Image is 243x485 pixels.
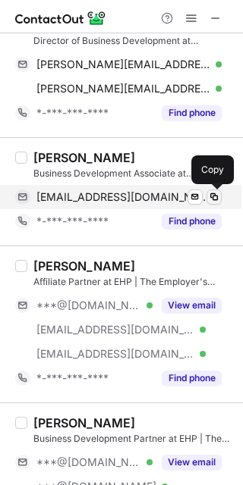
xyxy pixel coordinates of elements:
span: [EMAIL_ADDRESS][DOMAIN_NAME] [36,323,194,336]
div: Director of Business Development at [GEOGRAPHIC_DATA] | The Employer's Choice [33,34,234,48]
img: ContactOut v5.3.10 [15,9,106,27]
span: [PERSON_NAME][EMAIL_ADDRESS][DOMAIN_NAME] [36,58,210,71]
span: ***@[DOMAIN_NAME] [36,455,141,469]
span: [EMAIL_ADDRESS][DOMAIN_NAME] [36,190,210,204]
div: [PERSON_NAME] [33,258,135,274]
div: Business Development Associate at [GEOGRAPHIC_DATA] | The Employer's Choice [33,167,234,180]
button: Reveal Button [162,214,222,229]
span: ***@[DOMAIN_NAME] [36,299,141,312]
span: [PERSON_NAME][EMAIL_ADDRESS][DOMAIN_NAME] [36,82,210,95]
div: Business Development Partner at EHP | The Employer's Choice [33,432,234,446]
button: Reveal Button [162,371,222,386]
button: Reveal Button [162,105,222,120]
div: [PERSON_NAME] [33,150,135,165]
div: [PERSON_NAME] [33,415,135,430]
div: Affiliate Partner at EHP | The Employer's Choice [33,275,234,289]
button: Reveal Button [162,298,222,313]
span: [EMAIL_ADDRESS][DOMAIN_NAME] [36,347,194,361]
button: Reveal Button [162,455,222,470]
